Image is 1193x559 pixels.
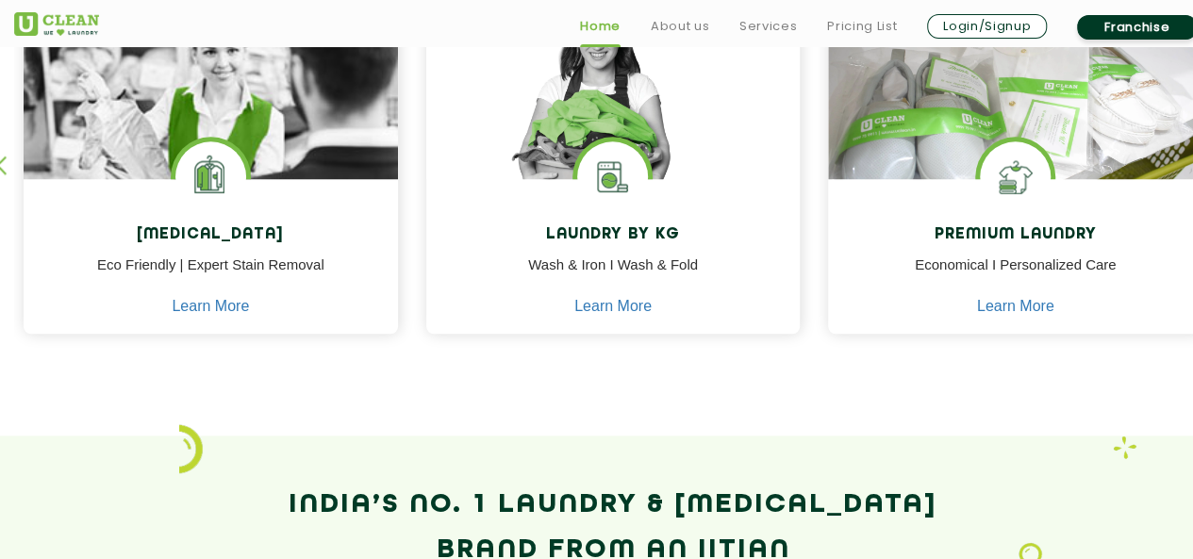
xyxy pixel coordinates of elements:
[980,141,1051,212] img: Shoes Cleaning
[842,255,1188,297] p: Economical I Personalized Care
[38,226,384,244] h4: [MEDICAL_DATA]
[739,15,797,38] a: Services
[580,15,621,38] a: Home
[1113,436,1136,459] img: Laundry wash and iron
[827,15,897,38] a: Pricing List
[38,255,384,297] p: Eco Friendly | Expert Stain Removal
[577,141,648,212] img: laundry washing machine
[651,15,709,38] a: About us
[842,226,1188,244] h4: Premium Laundry
[977,298,1054,315] a: Learn More
[927,14,1047,39] a: Login/Signup
[172,298,249,315] a: Learn More
[14,12,99,36] img: UClean Laundry and Dry Cleaning
[179,424,203,473] img: icon_2.png
[440,226,787,244] h4: Laundry by Kg
[440,255,787,297] p: Wash & Iron I Wash & Fold
[175,141,246,212] img: Laundry Services near me
[574,298,652,315] a: Learn More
